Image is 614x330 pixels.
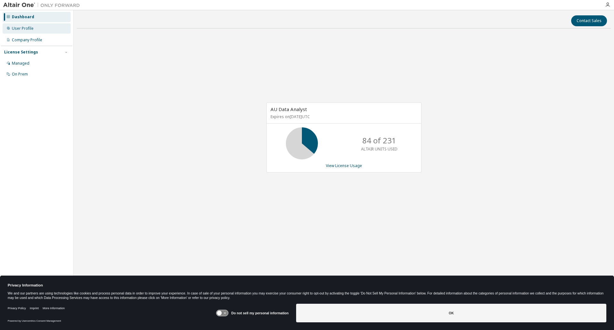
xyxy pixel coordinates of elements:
[271,106,307,112] span: AU Data Analyst
[12,72,28,77] div: On Prem
[4,50,38,55] div: License Settings
[361,146,398,152] p: ALTAIR UNITS USED
[12,37,42,43] div: Company Profile
[12,61,29,66] div: Managed
[571,15,607,26] button: Contact Sales
[271,114,416,119] p: Expires on [DATE] UTC
[12,26,34,31] div: User Profile
[362,135,396,146] p: 84 of 231
[12,14,34,20] div: Dashboard
[3,2,83,8] img: Altair One
[326,163,362,168] a: View License Usage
